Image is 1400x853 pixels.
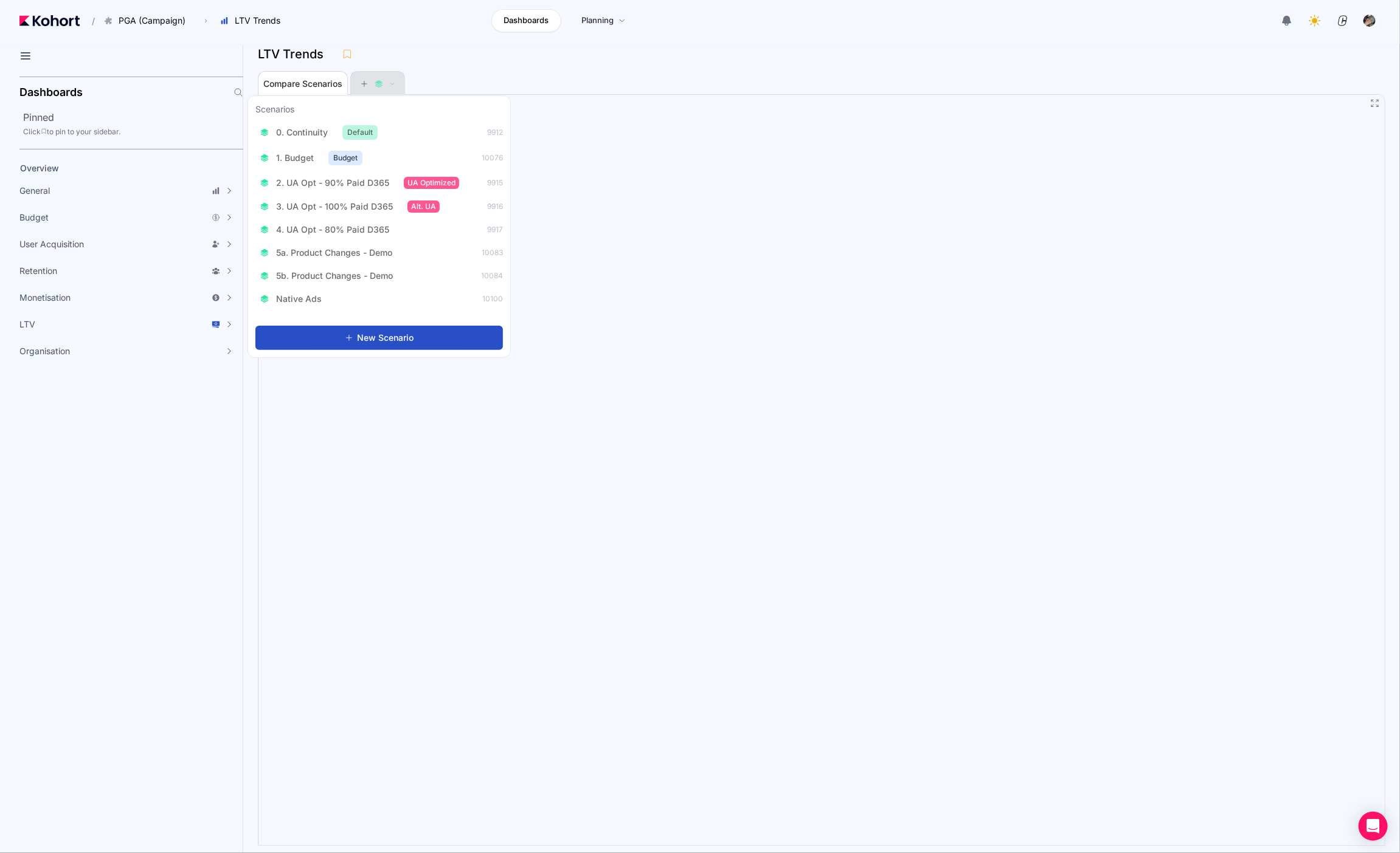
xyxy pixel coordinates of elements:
[276,200,393,213] span: 3. UA Opt - 100% Paid D365
[263,80,342,88] span: Compare Scenarios
[19,238,84,250] span: User Acquisition
[255,220,401,239] button: 4. UA Opt - 80% Paid D365
[1359,812,1388,841] div: Open Intercom Messenger
[487,202,503,211] span: 9916
[255,243,404,262] button: 5a. Product Changes - Demo
[491,9,561,32] a: Dashboards
[16,159,223,177] a: Overview
[258,48,331,60] h3: LTV Trends
[487,178,503,188] span: 9915
[482,153,503,163] span: 10076
[276,152,314,164] span: 1. Budget
[342,125,378,140] span: Default
[482,248,503,258] span: 10083
[19,318,35,331] span: LTV
[581,15,614,27] span: Planning
[255,196,445,216] button: 3. UA Opt - 100% Paid D365Alt. UA
[23,127,243,137] div: Click to pin to your sidebar.
[328,151,362,165] span: Budget
[119,15,185,27] span: PGA (Campaign)
[255,103,294,118] h3: Scenarios
[504,15,549,27] span: Dashboards
[276,126,328,139] span: 0. Continuity
[82,15,95,27] span: /
[276,293,322,305] span: Native Ads
[202,16,210,26] span: ›
[276,247,392,259] span: 5a. Product Changes - Demo
[276,177,389,189] span: 2. UA Opt - 90% Paid D365
[213,10,293,31] button: LTV Trends
[276,224,389,236] span: 4. UA Opt - 80% Paid D365
[255,326,503,350] button: New Scenario
[357,332,414,344] span: New Scenario
[258,95,1385,845] iframe: To enrich screen reader interactions, please activate Accessibility in Grammarly extension settings
[19,265,57,277] span: Retention
[569,9,639,32] a: Planning
[481,271,503,281] span: 10084
[19,185,50,197] span: General
[404,177,459,189] span: UA Optimized
[19,87,83,98] h2: Dashboards
[1337,15,1349,27] img: logo_ConcreteSoftwareLogo_20230810134128192030.png
[23,110,243,125] h2: Pinned
[255,173,464,193] button: 2. UA Opt - 90% Paid D365UA Optimized
[97,10,198,31] button: PGA (Campaign)
[19,15,80,26] img: Kohort logo
[407,200,440,213] span: Alt. UA
[255,122,383,143] button: 0. ContinuityDefault
[487,128,503,137] span: 9912
[1370,98,1380,108] button: Fullscreen
[20,163,59,173] span: Overview
[19,345,70,357] span: Organisation
[255,147,367,169] button: 1. BudgetBudget
[276,270,393,282] span: 5b. Product Changes - Demo
[235,15,280,27] span: LTV Trends
[487,225,503,235] span: 9917
[19,211,49,224] span: Budget
[19,292,71,304] span: Monetisation
[255,266,405,286] button: 5b. Product Changes - Demo
[482,294,503,304] span: 10100
[255,289,334,309] button: Native Ads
